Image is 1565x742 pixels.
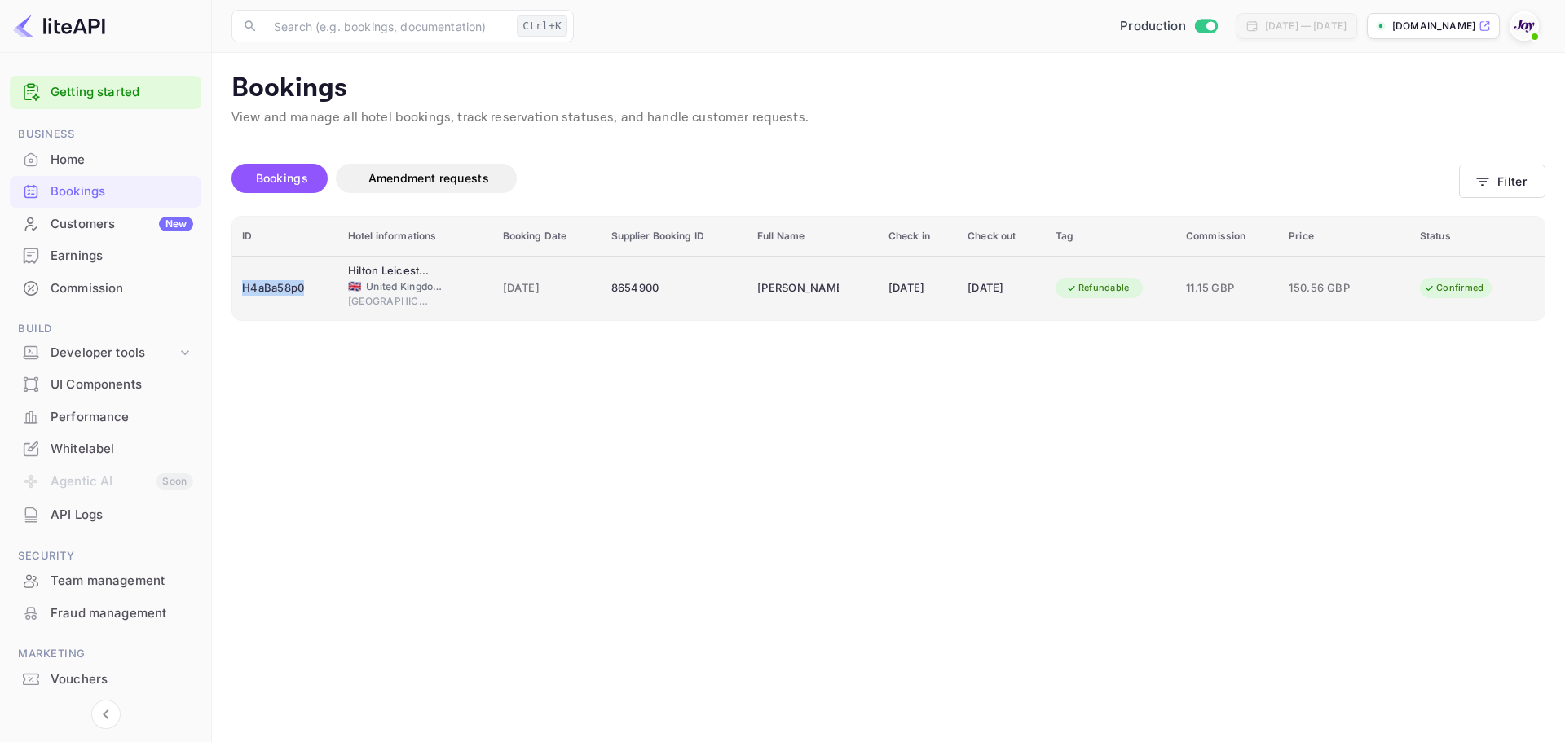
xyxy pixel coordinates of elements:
[1289,279,1370,297] span: 150.56 GBP
[10,209,201,239] a: CustomersNew
[1279,217,1410,257] th: Price
[10,499,201,529] a: API Logs
[10,76,201,109] div: Getting started
[10,320,201,338] span: Build
[757,275,839,301] div: Natalie Elton
[10,598,201,628] a: Fraud management
[968,275,1036,301] div: [DATE]
[232,217,1545,320] table: booking table
[611,275,738,301] div: 8654900
[159,217,193,231] div: New
[1113,17,1223,36] div: Switch to Sandbox mode
[10,125,201,143] span: Business
[10,369,201,401] div: UI Components
[10,144,201,174] a: Home
[51,151,193,169] div: Home
[602,217,748,257] th: Supplier Booking ID
[10,433,201,463] a: Whitelabel
[10,499,201,531] div: API Logs
[1176,217,1279,257] th: Commission
[888,275,948,301] div: [DATE]
[10,176,201,206] a: Bookings
[51,604,193,623] div: Fraud management
[1046,217,1176,257] th: Tag
[10,369,201,399] a: UI Components
[10,547,201,565] span: Security
[1459,165,1545,198] button: Filter
[51,375,193,394] div: UI Components
[10,664,201,696] div: Vouchers
[747,217,879,257] th: Full Name
[231,72,1545,105] p: Bookings
[1186,279,1269,297] span: 11.15 GBP
[958,217,1046,257] th: Check out
[10,209,201,240] div: CustomersNew
[10,144,201,176] div: Home
[517,15,567,37] div: Ctrl+K
[348,281,361,292] span: United Kingdom of Great Britain and Northern Ireland
[10,645,201,663] span: Marketing
[10,402,201,433] div: Performance
[51,247,193,266] div: Earnings
[51,572,193,591] div: Team management
[51,182,193,201] div: Bookings
[256,171,308,185] span: Bookings
[879,217,958,257] th: Check in
[10,402,201,432] a: Performance
[368,171,489,185] span: Amendment requests
[348,263,430,279] div: Hilton Leicester
[231,108,1545,128] p: View and manage all hotel bookings, track reservation statuses, and handle customer requests.
[51,440,193,459] div: Whitelabel
[10,339,201,367] div: Developer tools
[10,565,201,595] a: Team management
[10,176,201,208] div: Bookings
[1413,278,1494,298] div: Confirmed
[1265,19,1347,33] div: [DATE] — [DATE]
[51,670,193,689] div: Vouchers
[242,275,328,301] div: H4aBa58p0
[348,294,430,309] span: [GEOGRAPHIC_DATA]
[51,408,193,427] div: Performance
[51,215,193,234] div: Customers
[91,700,121,729] button: Collapse navigation
[338,217,493,257] th: Hotel informations
[1410,217,1545,257] th: Status
[10,664,201,694] a: Vouchers
[51,506,193,525] div: API Logs
[10,598,201,630] div: Fraud management
[1120,17,1186,36] span: Production
[232,217,338,257] th: ID
[10,240,201,270] a: Earnings
[51,83,193,102] a: Getting started
[51,344,177,362] div: Developer tools
[1511,13,1537,39] img: With Joy
[10,273,201,303] a: Commission
[10,433,201,465] div: Whitelabel
[231,164,1459,193] div: account-settings tabs
[366,279,447,294] span: United Kingdom of [GEOGRAPHIC_DATA] and [GEOGRAPHIC_DATA]
[10,565,201,597] div: Team management
[493,217,602,257] th: Booking Date
[10,273,201,305] div: Commission
[1392,19,1475,33] p: [DOMAIN_NAME]
[51,279,193,298] div: Commission
[264,10,510,42] input: Search (e.g. bookings, documentation)
[1056,278,1140,298] div: Refundable
[13,13,105,39] img: LiteAPI logo
[503,279,592,297] span: [DATE]
[10,240,201,272] div: Earnings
